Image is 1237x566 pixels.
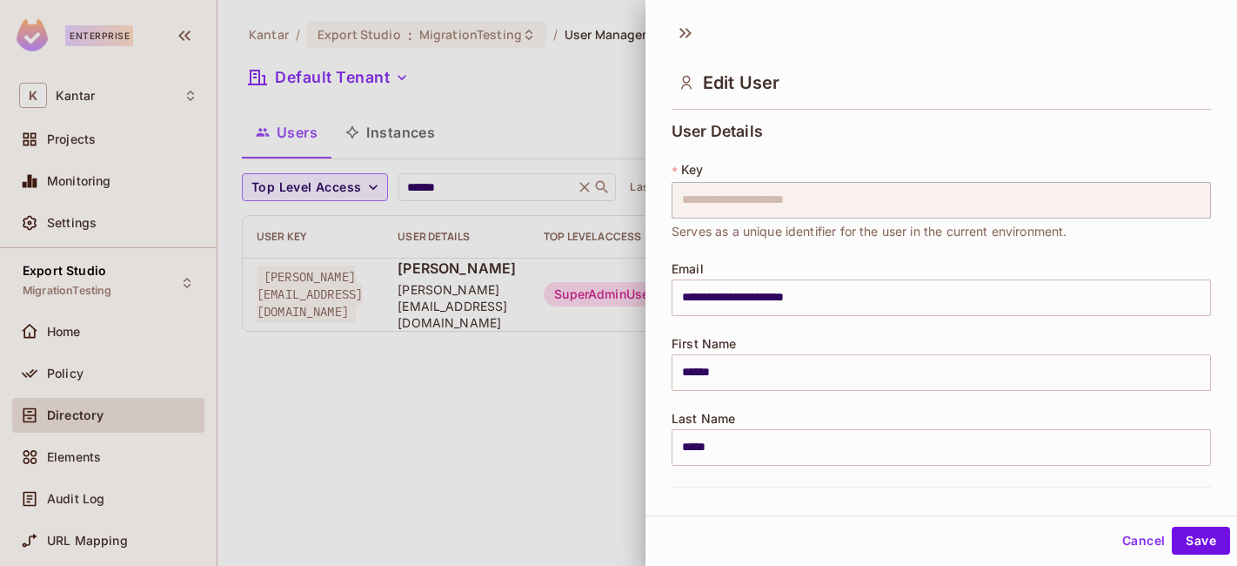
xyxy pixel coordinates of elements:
button: Cancel [1115,527,1172,555]
span: Edit User [703,72,779,93]
button: Save [1172,527,1230,555]
span: Last Name [672,412,735,426]
span: First Name [672,337,737,351]
span: Key [681,163,703,177]
span: User Details [672,123,763,140]
span: Serves as a unique identifier for the user in the current environment. [672,222,1067,241]
span: Email [672,262,704,276]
